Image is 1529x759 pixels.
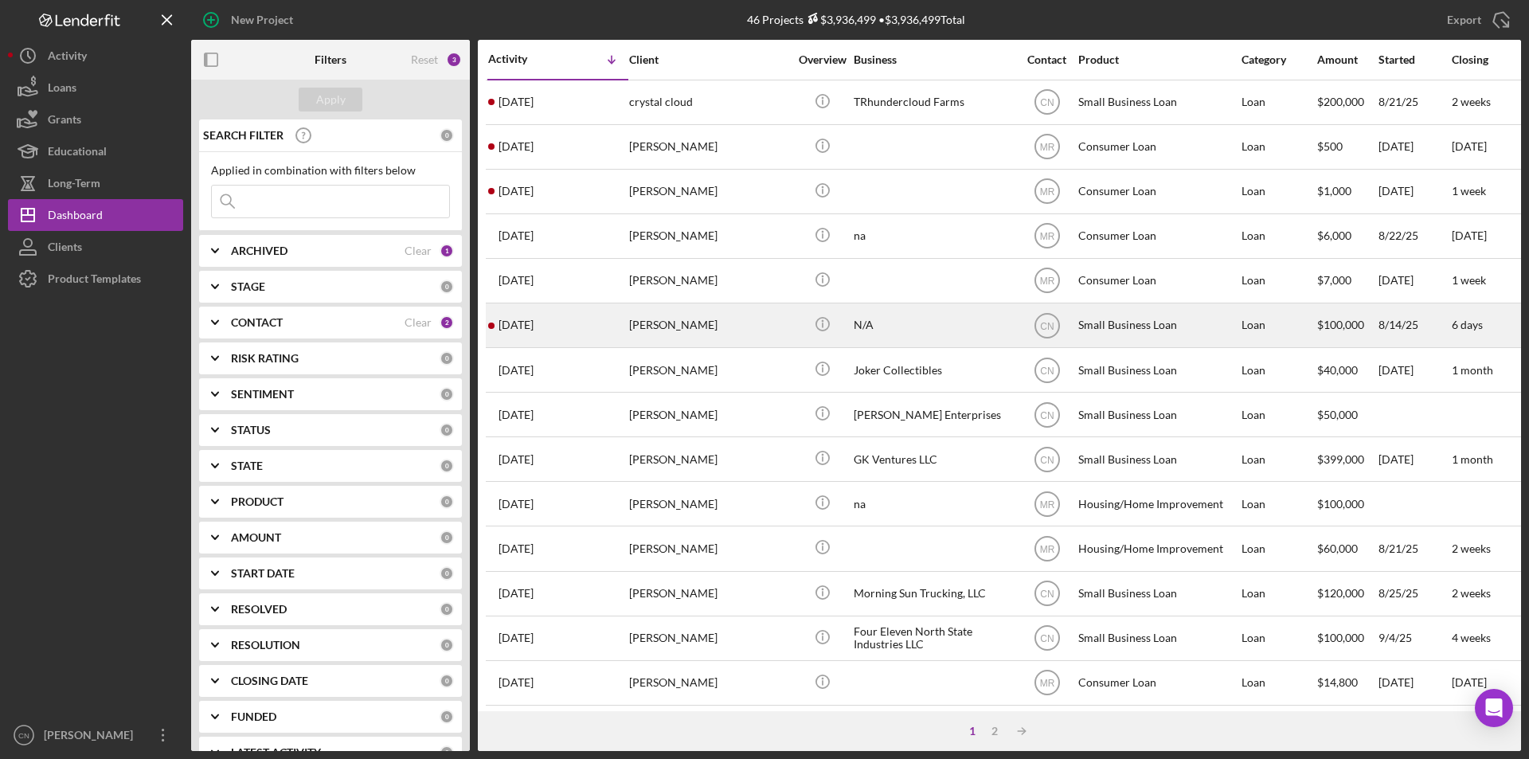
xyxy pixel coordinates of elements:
[1242,438,1316,480] div: Loan
[629,304,788,346] div: [PERSON_NAME]
[1078,393,1238,436] div: Small Business Loan
[1242,126,1316,168] div: Loan
[231,280,265,293] b: STAGE
[231,245,287,257] b: ARCHIVED
[8,40,183,72] button: Activity
[1078,304,1238,346] div: Small Business Loan
[231,424,271,436] b: STATUS
[1317,215,1377,257] div: $6,000
[1242,304,1316,346] div: Loan
[1475,689,1513,727] div: Open Intercom Messenger
[231,316,283,329] b: CONTACT
[1317,675,1358,689] span: $14,800
[499,319,534,331] time: 2025-09-19 11:50
[499,409,534,421] time: 2025-09-17 18:13
[499,498,534,511] time: 2025-09-17 15:41
[405,316,432,329] div: Clear
[48,135,107,171] div: Educational
[8,199,183,231] a: Dashboard
[499,542,534,555] time: 2025-09-16 00:57
[1078,81,1238,123] div: Small Business Loan
[440,128,454,143] div: 0
[8,231,183,263] button: Clients
[1317,497,1364,511] span: $100,000
[48,167,100,203] div: Long-Term
[440,351,454,366] div: 0
[440,423,454,437] div: 0
[1317,586,1364,600] span: $120,000
[854,81,1013,123] div: TRhundercloud Farms
[629,215,788,257] div: [PERSON_NAME]
[191,4,309,36] button: New Project
[1452,542,1491,555] time: 2 weeks
[231,639,300,651] b: RESOLUTION
[440,530,454,545] div: 0
[203,129,284,142] b: SEARCH FILTER
[446,52,462,68] div: 3
[1078,215,1238,257] div: Consumer Loan
[1378,573,1450,615] div: 8/25/25
[1040,589,1054,600] text: CN
[1378,126,1450,168] div: [DATE]
[854,573,1013,615] div: Morning Sun Trucking, LLC
[854,483,1013,525] div: na
[1040,409,1054,421] text: CN
[405,245,432,257] div: Clear
[1078,573,1238,615] div: Small Business Loan
[1378,617,1450,659] div: 9/4/25
[440,710,454,724] div: 0
[629,573,788,615] div: [PERSON_NAME]
[629,126,788,168] div: [PERSON_NAME]
[411,53,438,66] div: Reset
[1078,260,1238,302] div: Consumer Loan
[1078,617,1238,659] div: Small Business Loan
[747,13,965,26] div: 46 Projects • $3,936,499 Total
[316,88,346,112] div: Apply
[1242,573,1316,615] div: Loan
[8,719,183,751] button: CN[PERSON_NAME]
[40,719,143,755] div: [PERSON_NAME]
[8,167,183,199] button: Long-Term
[1242,706,1316,749] div: Loan
[499,632,534,644] time: 2025-09-15 16:37
[1452,95,1491,108] time: 2 weeks
[1317,452,1364,466] span: $399,000
[1378,215,1450,257] div: 8/22/25
[854,349,1013,391] div: Joker Collectibles
[440,674,454,688] div: 0
[1452,318,1483,331] time: 6 days
[440,638,454,652] div: 0
[231,746,321,759] b: LATEST ACTIVITY
[1452,452,1493,466] time: 1 month
[854,53,1013,66] div: Business
[1431,4,1521,36] button: Export
[1039,231,1054,242] text: MR
[1242,349,1316,391] div: Loan
[48,263,141,299] div: Product Templates
[1242,215,1316,257] div: Loan
[1317,273,1351,287] span: $7,000
[1317,408,1358,421] span: $50,000
[8,263,183,295] button: Product Templates
[440,280,454,294] div: 0
[231,567,295,580] b: START DATE
[1317,318,1364,331] span: $100,000
[440,602,454,616] div: 0
[488,53,558,65] div: Activity
[1078,438,1238,480] div: Small Business Loan
[48,72,76,108] div: Loans
[804,13,876,26] div: $3,936,499
[1452,363,1493,377] time: 1 month
[1378,662,1450,704] div: [DATE]
[231,4,293,36] div: New Project
[1242,662,1316,704] div: Loan
[1378,170,1450,213] div: [DATE]
[1452,631,1491,644] time: 4 weeks
[1242,617,1316,659] div: Loan
[1039,142,1054,153] text: MR
[1039,544,1054,555] text: MR
[1452,184,1486,198] time: 1 week
[440,315,454,330] div: 2
[48,104,81,139] div: Grants
[231,603,287,616] b: RESOLVED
